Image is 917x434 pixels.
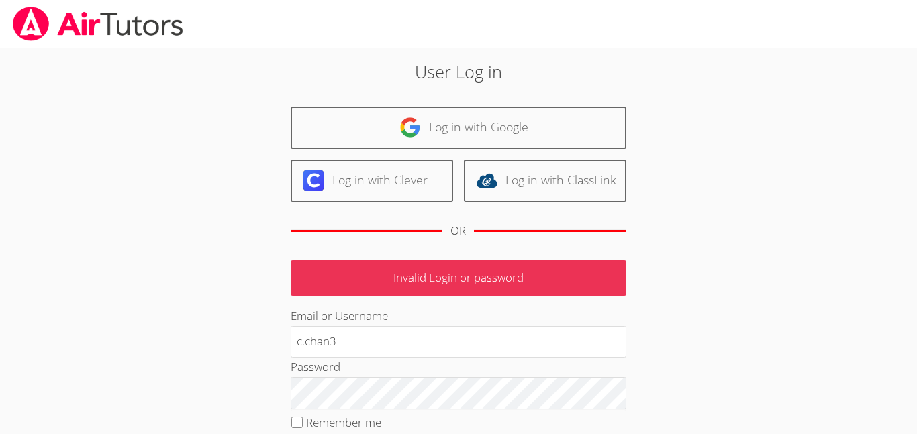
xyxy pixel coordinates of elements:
label: Email or Username [291,308,388,323]
a: Log in with ClassLink [464,160,626,202]
img: google-logo-50288ca7cdecda66e5e0955fdab243c47b7ad437acaf1139b6f446037453330a.svg [399,117,421,138]
img: clever-logo-6eab21bc6e7a338710f1a6ff85c0baf02591cd810cc4098c63d3a4b26e2feb20.svg [303,170,324,191]
a: Log in with Google [291,107,626,149]
img: airtutors_banner-c4298cdbf04f3fff15de1276eac7730deb9818008684d7c2e4769d2f7ddbe033.png [11,7,185,41]
label: Password [291,359,340,374]
div: OR [450,221,466,241]
label: Remember me [306,415,381,430]
h2: User Log in [211,59,706,85]
a: Log in with Clever [291,160,453,202]
p: Invalid Login or password [291,260,626,296]
img: classlink-logo-d6bb404cc1216ec64c9a2012d9dc4662098be43eaf13dc465df04b49fa7ab582.svg [476,170,497,191]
